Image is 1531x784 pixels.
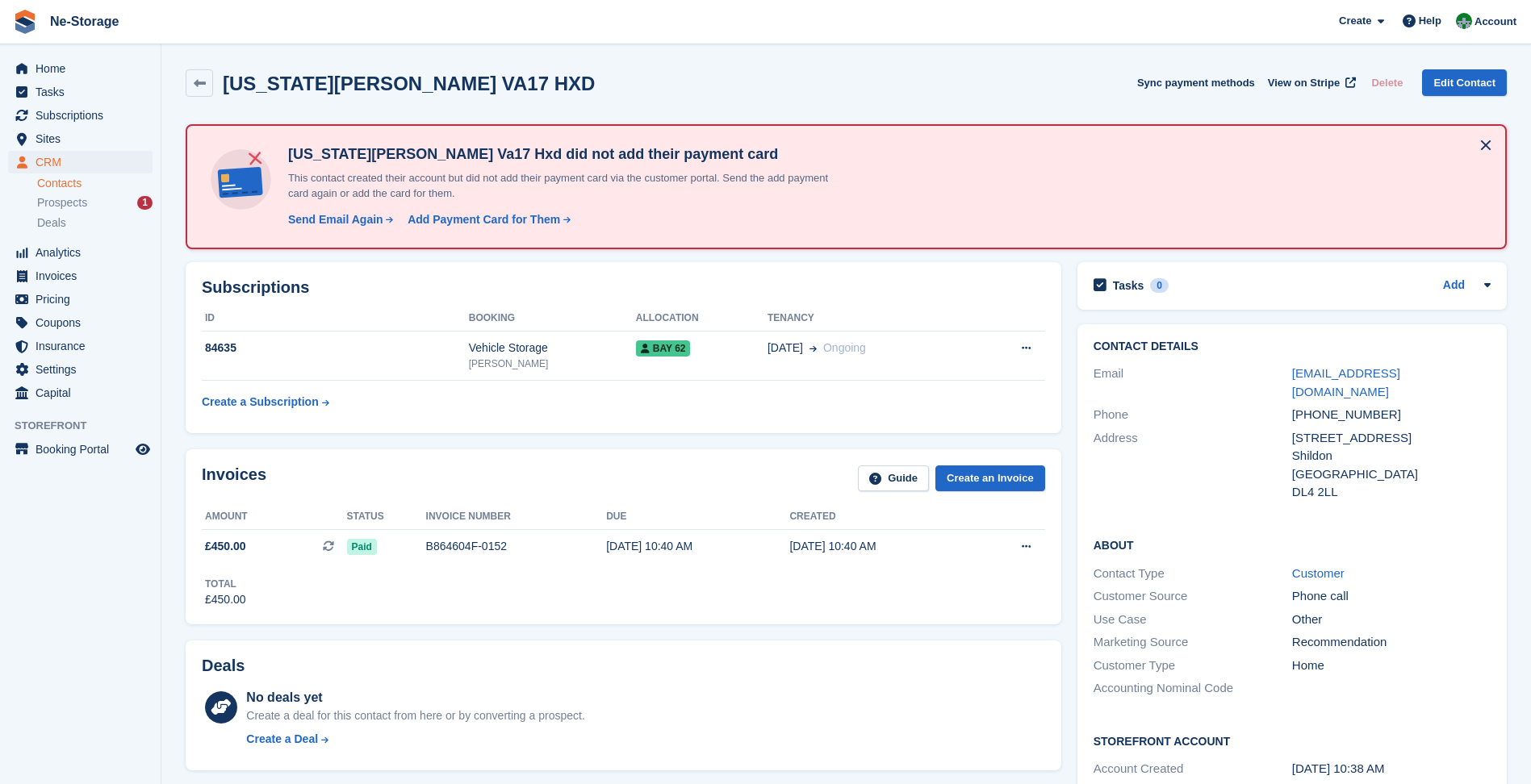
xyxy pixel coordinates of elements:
[789,504,973,530] th: Created
[8,288,153,311] a: menu
[202,394,319,411] div: Create a Subscription
[1339,13,1371,29] span: Create
[202,306,469,332] th: ID
[426,538,607,555] div: B864604F-0152
[1422,69,1507,96] a: Edit Contact
[1419,13,1441,29] span: Help
[133,440,153,459] a: Preview store
[8,151,153,173] a: menu
[1292,366,1400,398] a: [EMAIL_ADDRESS][DOMAIN_NAME]
[246,707,584,724] div: Create a deal for this contact from here or by converting a prospect.
[8,335,153,357] a: menu
[469,357,636,371] div: [PERSON_NAME]
[606,504,789,530] th: Due
[282,145,847,164] h4: [US_STATE][PERSON_NAME] Va17 Hxd did not add their payment card
[636,306,768,332] th: Allocation
[36,241,132,264] span: Analytics
[15,418,161,434] span: Storefront
[1094,406,1292,424] div: Phone
[36,311,132,334] span: Coupons
[408,211,560,228] div: Add Payment Card for Them
[1094,732,1491,749] h2: Storefront Account
[789,538,973,555] div: [DATE] 10:40 AM
[202,387,329,417] a: Create a Subscription
[1261,69,1359,96] a: View on Stripe
[246,731,318,748] div: Create a Deal
[8,265,153,287] a: menu
[36,81,132,103] span: Tasks
[347,504,426,530] th: Status
[469,306,636,332] th: Booking
[36,127,132,150] span: Sites
[36,288,132,311] span: Pricing
[1268,75,1340,91] span: View on Stripe
[1292,566,1345,580] a: Customer
[1094,340,1491,353] h2: Contact Details
[8,438,153,461] a: menu
[347,539,377,555] span: Paid
[44,8,125,35] a: Ne-Storage
[1094,365,1292,401] div: Email
[202,278,1045,297] h2: Subscriptions
[8,81,153,103] a: menu
[37,195,87,211] span: Prospects
[1094,587,1292,606] div: Customer Source
[768,340,803,357] span: [DATE]
[1094,429,1292,502] div: Address
[1443,277,1465,295] a: Add
[36,438,132,461] span: Booking Portal
[36,151,132,173] span: CRM
[137,196,153,210] div: 1
[282,170,847,202] p: This contact created their account but did not add their payment card via the customer portal. Se...
[1292,760,1491,778] div: [DATE] 10:38 AM
[205,591,246,608] div: £450.00
[1292,465,1491,484] div: [GEOGRAPHIC_DATA]
[1292,633,1491,652] div: Recommendation
[1292,483,1491,502] div: DL4 2LL
[636,340,691,357] span: BAY 62
[8,382,153,404] a: menu
[1292,447,1491,465] div: Shildon
[1113,278,1144,293] h2: Tasks
[202,340,469,357] div: 84635
[1094,760,1292,778] div: Account Created
[246,731,584,748] a: Create a Deal
[1094,611,1292,629] div: Use Case
[202,657,245,675] h2: Deals
[1475,14,1516,30] span: Account
[606,538,789,555] div: [DATE] 10:40 AM
[223,73,595,94] h2: [US_STATE][PERSON_NAME] VA17 HXD
[8,311,153,334] a: menu
[36,382,132,404] span: Capital
[823,341,866,354] span: Ongoing
[288,211,383,228] div: Send Email Again
[8,127,153,150] a: menu
[37,194,153,211] a: Prospects 1
[858,465,929,492] a: Guide
[202,504,347,530] th: Amount
[8,57,153,80] a: menu
[768,306,974,332] th: Tenancy
[1292,611,1491,629] div: Other
[1137,69,1255,96] button: Sync payment methods
[205,577,246,591] div: Total
[36,335,132,357] span: Insurance
[13,10,37,34] img: stora-icon-8386f47178a22dfd0bd8f6a31ec36ba5ce8667c1dd55bd0f319d3a0aa187defe.svg
[205,538,246,555] span: £450.00
[37,215,153,231] a: Deals
[935,465,1045,492] a: Create an Invoice
[37,176,153,191] a: Contacts
[1094,657,1292,675] div: Customer Type
[1150,278,1169,293] div: 0
[1292,429,1491,448] div: [STREET_ADDRESS]
[1292,587,1491,606] div: Phone call
[426,504,607,530] th: Invoice number
[1094,565,1292,583] div: Contact Type
[36,57,132,80] span: Home
[36,358,132,381] span: Settings
[401,211,572,228] a: Add Payment Card for Them
[8,104,153,127] a: menu
[246,688,584,707] div: No deals yet
[1292,657,1491,675] div: Home
[1456,13,1472,29] img: Charlotte Nesbitt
